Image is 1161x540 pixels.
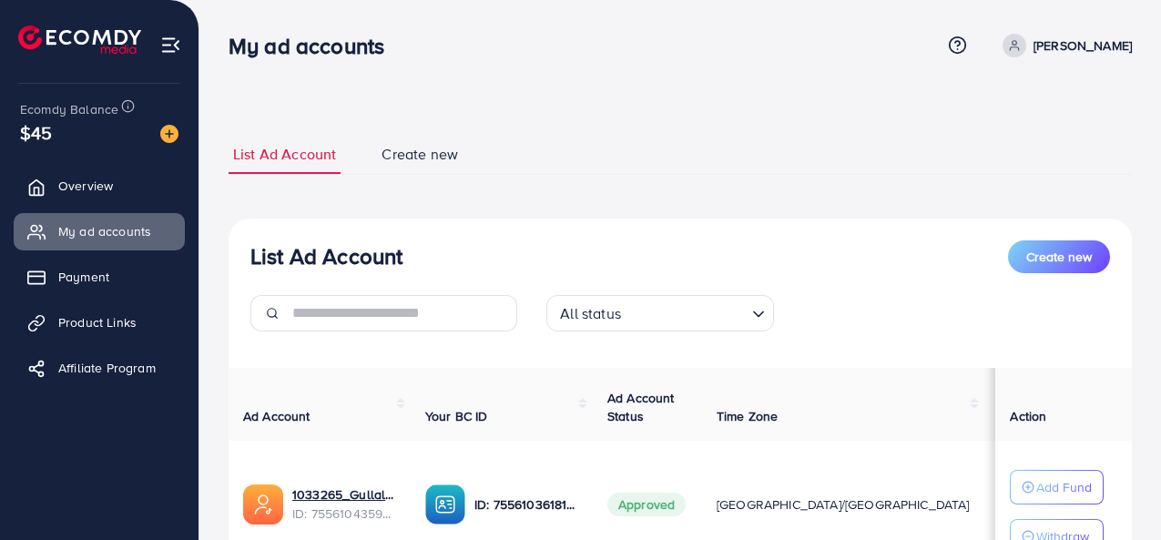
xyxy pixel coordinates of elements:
img: image [160,125,178,143]
p: [PERSON_NAME] [1034,35,1132,56]
h3: My ad accounts [229,33,399,59]
a: Product Links [14,304,185,341]
a: Payment [14,259,185,295]
span: Ecomdy Balance [20,100,118,118]
div: Search for option [546,295,774,331]
span: [GEOGRAPHIC_DATA]/[GEOGRAPHIC_DATA] [717,495,970,514]
span: All status [556,301,625,327]
span: Action [1010,407,1046,425]
span: Overview [58,177,113,195]
a: [PERSON_NAME] [995,34,1132,57]
button: Add Fund [1010,470,1104,504]
img: logo [18,25,141,54]
button: Create new [1008,240,1110,273]
span: ID: 7556104359887208456 [292,504,396,523]
a: 1033265_Gullala Ad A/C_1759292986657 [292,485,396,504]
span: Ad Account [243,407,311,425]
span: Your BC ID [425,407,488,425]
p: Add Fund [1036,476,1092,498]
img: menu [160,35,181,56]
span: Product Links [58,313,137,331]
span: List Ad Account [233,144,336,165]
input: Search for option [626,297,745,327]
img: ic-ba-acc.ded83a64.svg [425,484,465,525]
p: ID: 7556103618177286162 [474,494,578,515]
span: $45 [20,119,52,146]
span: Payment [58,268,109,286]
span: Create new [1026,248,1092,266]
a: Overview [14,168,185,204]
a: My ad accounts [14,213,185,250]
img: ic-ads-acc.e4c84228.svg [243,484,283,525]
span: Approved [607,493,686,516]
span: Create new [382,144,458,165]
span: Time Zone [717,407,778,425]
h3: List Ad Account [250,243,402,270]
iframe: Chat [1084,458,1147,526]
span: Ad Account Status [607,389,675,425]
span: Affiliate Program [58,359,156,377]
a: Affiliate Program [14,350,185,386]
div: <span class='underline'>1033265_Gullala Ad A/C_1759292986657</span></br>7556104359887208456 [292,485,396,523]
span: My ad accounts [58,222,151,240]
